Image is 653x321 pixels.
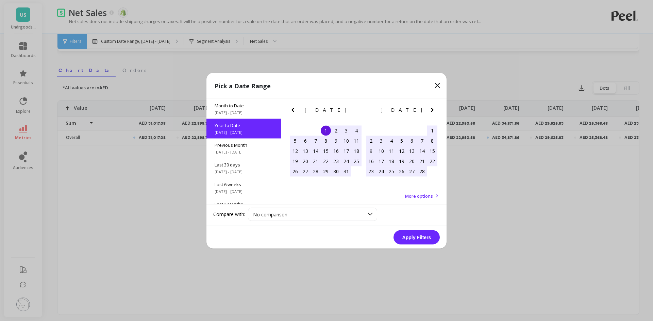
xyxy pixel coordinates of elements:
div: Choose Wednesday, January 22nd, 2025 [321,156,331,166]
div: Choose Wednesday, January 29th, 2025 [321,166,331,176]
div: Choose Wednesday, February 5th, 2025 [397,136,407,146]
div: Choose Thursday, February 20th, 2025 [407,156,417,166]
div: Choose Monday, February 10th, 2025 [376,146,386,156]
span: Last 3 Months [215,201,273,207]
div: Choose Monday, February 24th, 2025 [376,166,386,176]
span: No comparison [253,211,287,217]
span: More options [405,193,433,199]
div: Choose Tuesday, January 28th, 2025 [311,166,321,176]
div: Choose Tuesday, February 25th, 2025 [386,166,397,176]
div: Choose Tuesday, February 4th, 2025 [386,136,397,146]
span: Previous Month [215,142,273,148]
button: Apply Filters [394,230,440,244]
div: Choose Thursday, February 27th, 2025 [407,166,417,176]
div: Choose Wednesday, January 8th, 2025 [321,136,331,146]
div: Choose Saturday, January 25th, 2025 [351,156,362,166]
div: Choose Friday, February 14th, 2025 [417,146,427,156]
div: Choose Sunday, February 16th, 2025 [366,156,376,166]
div: Choose Saturday, February 15th, 2025 [427,146,437,156]
div: Choose Wednesday, February 19th, 2025 [397,156,407,166]
div: Choose Wednesday, February 12th, 2025 [397,146,407,156]
div: Choose Friday, February 21st, 2025 [417,156,427,166]
div: Choose Monday, January 27th, 2025 [300,166,311,176]
button: Next Month [352,106,363,117]
div: Choose Friday, January 31st, 2025 [341,166,351,176]
div: Choose Thursday, January 2nd, 2025 [331,125,341,136]
div: Choose Sunday, February 23rd, 2025 [366,166,376,176]
button: Previous Month [365,106,375,117]
div: Choose Thursday, January 30th, 2025 [331,166,341,176]
div: Choose Saturday, January 18th, 2025 [351,146,362,156]
span: [DATE] - [DATE] [215,149,273,155]
div: Choose Tuesday, January 21st, 2025 [311,156,321,166]
div: Choose Saturday, January 4th, 2025 [351,125,362,136]
div: Choose Sunday, January 12th, 2025 [290,146,300,156]
span: [DATE] - [DATE] [215,129,273,135]
div: Choose Sunday, February 9th, 2025 [366,146,376,156]
div: Choose Sunday, January 26th, 2025 [290,166,300,176]
span: [DATE] - [DATE] [215,110,273,115]
div: month 2025-01 [290,125,362,176]
span: [DATE] [305,107,347,112]
div: Choose Saturday, February 8th, 2025 [427,136,437,146]
div: Choose Sunday, February 2nd, 2025 [366,136,376,146]
div: Choose Friday, January 3rd, 2025 [341,125,351,136]
div: Choose Saturday, February 22nd, 2025 [427,156,437,166]
p: Pick a Date Range [215,81,271,90]
span: Year to Date [215,122,273,128]
div: Choose Monday, February 17th, 2025 [376,156,386,166]
span: [DATE] - [DATE] [215,169,273,174]
div: Choose Thursday, January 9th, 2025 [331,136,341,146]
div: Choose Wednesday, February 26th, 2025 [397,166,407,176]
div: Choose Saturday, January 11th, 2025 [351,136,362,146]
div: Choose Sunday, January 19th, 2025 [290,156,300,166]
div: Choose Thursday, February 13th, 2025 [407,146,417,156]
div: Choose Friday, February 28th, 2025 [417,166,427,176]
div: Choose Tuesday, January 7th, 2025 [311,136,321,146]
span: [DATE] [381,107,423,112]
div: Choose Thursday, January 23rd, 2025 [331,156,341,166]
div: Choose Friday, January 10th, 2025 [341,136,351,146]
div: Choose Tuesday, February 18th, 2025 [386,156,397,166]
button: Next Month [428,106,439,117]
button: Previous Month [289,106,300,117]
div: month 2025-02 [366,125,437,176]
div: Choose Monday, January 20th, 2025 [300,156,311,166]
div: Choose Wednesday, January 1st, 2025 [321,125,331,136]
div: Choose Monday, February 3rd, 2025 [376,136,386,146]
div: Choose Thursday, February 6th, 2025 [407,136,417,146]
div: Choose Monday, January 6th, 2025 [300,136,311,146]
span: Last 30 days [215,161,273,167]
div: Choose Friday, February 7th, 2025 [417,136,427,146]
div: Choose Monday, January 13th, 2025 [300,146,311,156]
div: Choose Friday, January 24th, 2025 [341,156,351,166]
span: Last 6 weeks [215,181,273,187]
div: Choose Tuesday, January 14th, 2025 [311,146,321,156]
div: Choose Friday, January 17th, 2025 [341,146,351,156]
div: Choose Thursday, January 16th, 2025 [331,146,341,156]
label: Compare with: [213,211,245,218]
div: Choose Saturday, February 1st, 2025 [427,125,437,136]
span: [DATE] - [DATE] [215,189,273,194]
div: Choose Tuesday, February 11th, 2025 [386,146,397,156]
div: Choose Sunday, January 5th, 2025 [290,136,300,146]
span: Month to Date [215,102,273,108]
div: Choose Wednesday, January 15th, 2025 [321,146,331,156]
